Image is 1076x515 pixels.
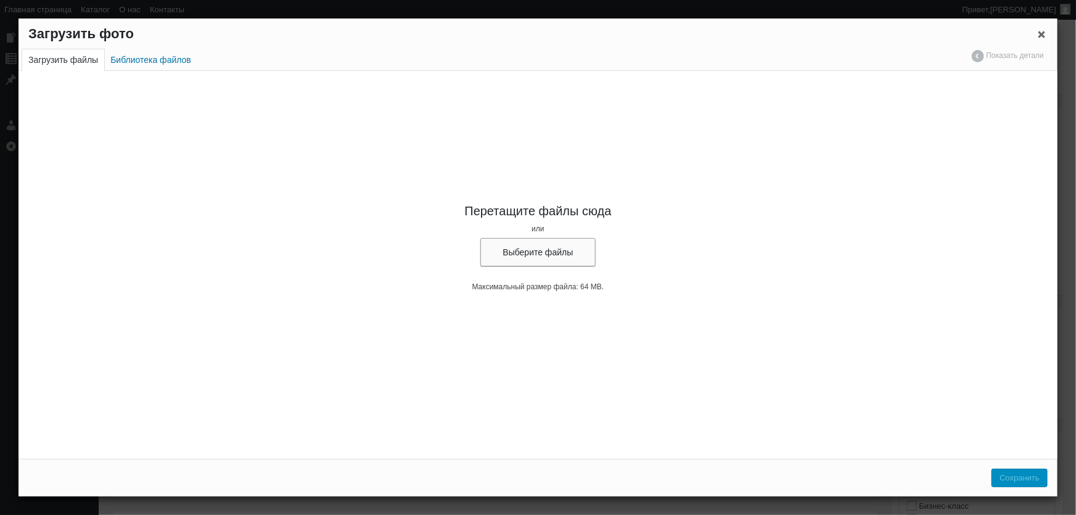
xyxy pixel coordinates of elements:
[22,49,105,71] a: Загрузить файлы
[104,49,197,71] a: Библиотека файлов
[992,469,1048,487] button: Сохранить
[480,238,596,266] button: Выберите файлы
[966,49,1050,62] a: Показать детали
[18,19,1058,49] h1: Загрузить фото
[18,281,1058,292] p: Максимальный размер файла: 64 MB.
[18,223,1058,234] p: или
[18,202,1058,220] h2: Перетащите файлы сюда
[972,50,1044,62] span: Показать детали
